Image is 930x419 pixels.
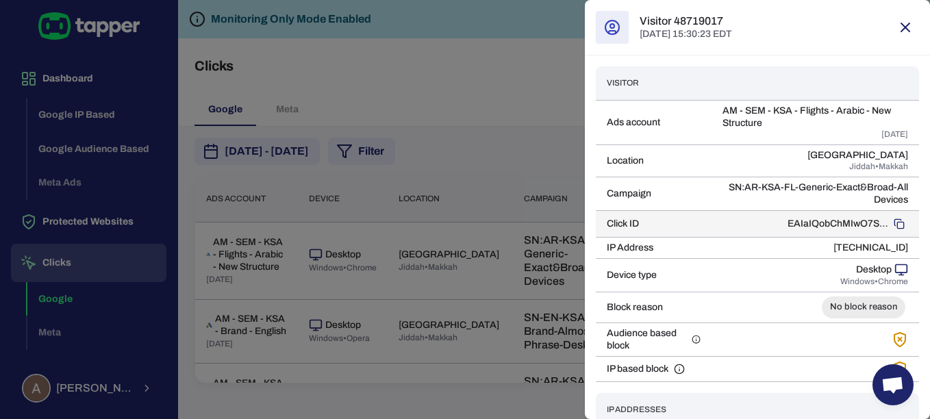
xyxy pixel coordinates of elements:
[596,292,712,322] td: Block reason
[881,129,908,140] span: [DATE]
[872,364,914,405] a: Open chat
[607,363,668,375] span: IP based block
[788,218,890,230] p: EAIaIQobChMIwO7S3IC_jwMVX9hEBx0a0iwuEAAYASAAEgJsDPD_BwE
[596,66,712,100] th: Visitor
[596,100,712,144] td: Ads account
[640,14,732,28] h6: Visitor 48719017
[722,181,908,206] p: SN:AR-KSA-FL-Generic-Exact&Broad-All Devices
[849,162,908,173] span: Jiddah • Makkah
[596,258,712,292] td: Device type
[807,149,908,162] p: [GEOGRAPHIC_DATA]
[607,327,686,352] span: Audience based block
[596,210,712,237] td: Click ID
[822,301,905,313] span: No block reason
[596,177,712,210] td: Campaign
[596,237,712,258] td: IP Address
[856,264,892,276] p: Desktop
[596,144,712,177] td: Location
[722,105,908,129] p: AM - SEM - KSA - Flights - Arabic - New Structure
[640,28,732,40] p: [DATE] 15:30:23 EDT
[692,334,701,345] svg: Tapper helps you exclude audiences identified as fraudulent, ensuring that your ads are only show...
[674,364,685,374] svg: Tapper automatically blocks clicks from suspicious or fraudulent IP addresses, preventing repeat ...
[722,242,908,254] p: [TECHNICAL_ID]
[840,277,908,288] span: Windows • Chrome
[890,215,908,233] button: Copy to clipboard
